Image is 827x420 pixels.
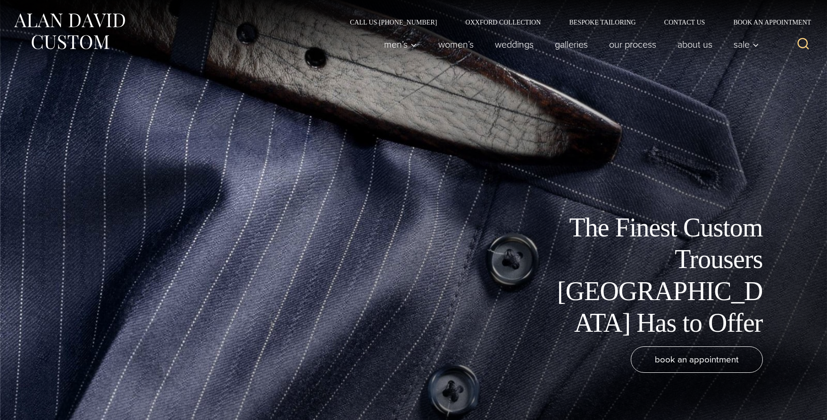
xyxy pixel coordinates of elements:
[336,19,815,25] nav: Secondary Navigation
[484,35,544,54] a: weddings
[631,346,763,373] a: book an appointment
[555,19,650,25] a: Bespoke Tailoring
[427,35,484,54] a: Women’s
[336,19,451,25] a: Call Us [PHONE_NUMBER]
[551,212,763,339] h1: The Finest Custom Trousers [GEOGRAPHIC_DATA] Has to Offer
[792,33,815,56] button: View Search Form
[598,35,667,54] a: Our Process
[719,19,814,25] a: Book an Appointment
[13,10,126,52] img: Alan David Custom
[667,35,723,54] a: About Us
[373,35,764,54] nav: Primary Navigation
[384,40,417,49] span: Men’s
[734,40,759,49] span: Sale
[650,19,719,25] a: Contact Us
[451,19,555,25] a: Oxxford Collection
[544,35,598,54] a: Galleries
[655,353,739,366] span: book an appointment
